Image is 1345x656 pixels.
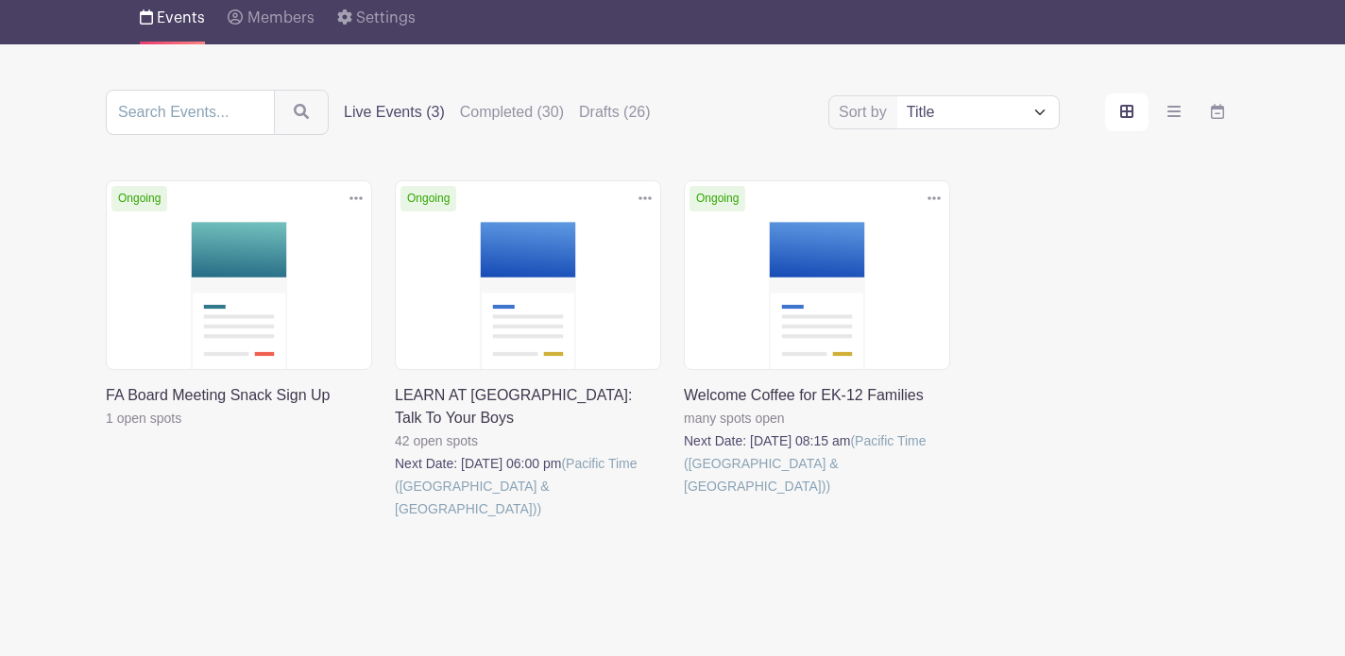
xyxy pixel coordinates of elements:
span: Settings [356,10,416,25]
label: Completed (30) [460,101,564,124]
span: Members [247,10,315,25]
label: Sort by [839,101,893,124]
div: filters [344,101,651,124]
label: Drafts (26) [579,101,651,124]
label: Live Events (3) [344,101,445,124]
input: Search Events... [106,90,275,135]
div: order and view [1105,93,1239,131]
span: Events [157,10,205,25]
